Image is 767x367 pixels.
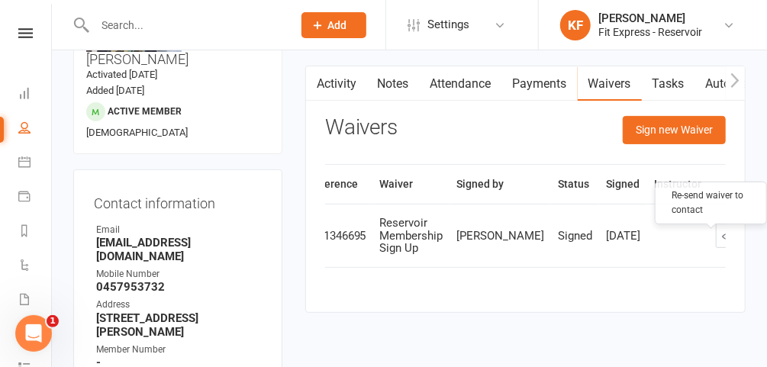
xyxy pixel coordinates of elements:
[96,236,262,263] strong: [EMAIL_ADDRESS][DOMAIN_NAME]
[18,78,53,112] a: Dashboard
[96,311,262,339] strong: [STREET_ADDRESS][PERSON_NAME]
[328,19,347,31] span: Add
[94,190,262,211] h3: Contact information
[96,267,262,282] div: Mobile Number
[47,315,59,327] span: 1
[86,85,144,96] time: Added [DATE]
[18,112,53,146] a: People
[600,165,648,204] th: Signed
[18,146,53,181] a: Calendar
[86,69,157,80] time: Activated [DATE]
[642,66,695,101] a: Tasks
[427,8,469,42] span: Settings
[325,116,398,140] h3: Waivers
[96,280,262,294] strong: 0457953732
[301,12,366,38] button: Add
[96,343,262,357] div: Member Number
[559,230,593,243] div: Signed
[18,181,53,215] a: Payments
[502,66,578,101] a: Payments
[86,127,188,138] span: [DEMOGRAPHIC_DATA]
[380,217,443,255] div: Reservoir Membership Sign Up
[18,215,53,249] a: Reports
[367,66,420,101] a: Notes
[598,11,702,25] div: [PERSON_NAME]
[648,165,709,204] th: Instructor
[90,14,282,36] input: Search...
[552,165,600,204] th: Status
[308,230,366,243] div: M01346695
[560,10,591,40] div: KF
[15,315,52,352] iframe: Intercom live chat
[578,66,642,101] a: Waivers
[457,230,545,243] div: [PERSON_NAME]
[450,165,552,204] th: Signed by
[108,106,182,117] span: Active member
[598,25,702,39] div: Fit Express - Reservoir
[301,165,373,204] th: Reference
[623,116,726,143] button: Sign new Waiver
[420,66,502,101] a: Attendance
[306,66,367,101] a: Activity
[96,298,262,312] div: Address
[96,223,262,237] div: Email
[373,165,450,204] th: Waiver
[607,230,641,243] div: [DATE]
